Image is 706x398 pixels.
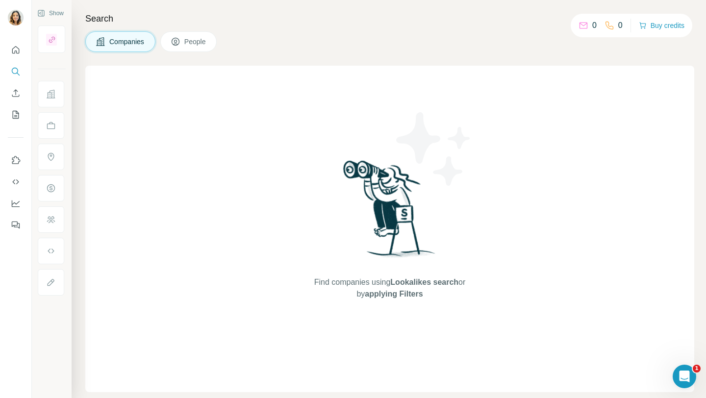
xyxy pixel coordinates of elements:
span: Lookalikes search [390,278,458,286]
button: Quick start [8,41,24,59]
span: applying Filters [365,290,423,298]
h4: Search [85,12,694,25]
button: Feedback [8,216,24,234]
img: Avatar [8,10,24,25]
button: Use Surfe API [8,173,24,191]
img: Surfe Illustration - Stars [390,105,478,193]
button: Dashboard [8,195,24,212]
button: Enrich CSV [8,84,24,102]
button: Search [8,63,24,80]
iframe: Intercom live chat [673,365,696,388]
button: Buy credits [639,19,684,32]
span: People [184,37,207,47]
button: My lists [8,106,24,124]
span: Find companies using or by [311,276,468,300]
button: Use Surfe on LinkedIn [8,151,24,169]
img: Surfe Illustration - Woman searching with binoculars [339,158,441,267]
p: 0 [592,20,597,31]
p: 0 [618,20,623,31]
button: Show [30,6,71,21]
span: Companies [109,37,145,47]
span: 1 [693,365,701,373]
